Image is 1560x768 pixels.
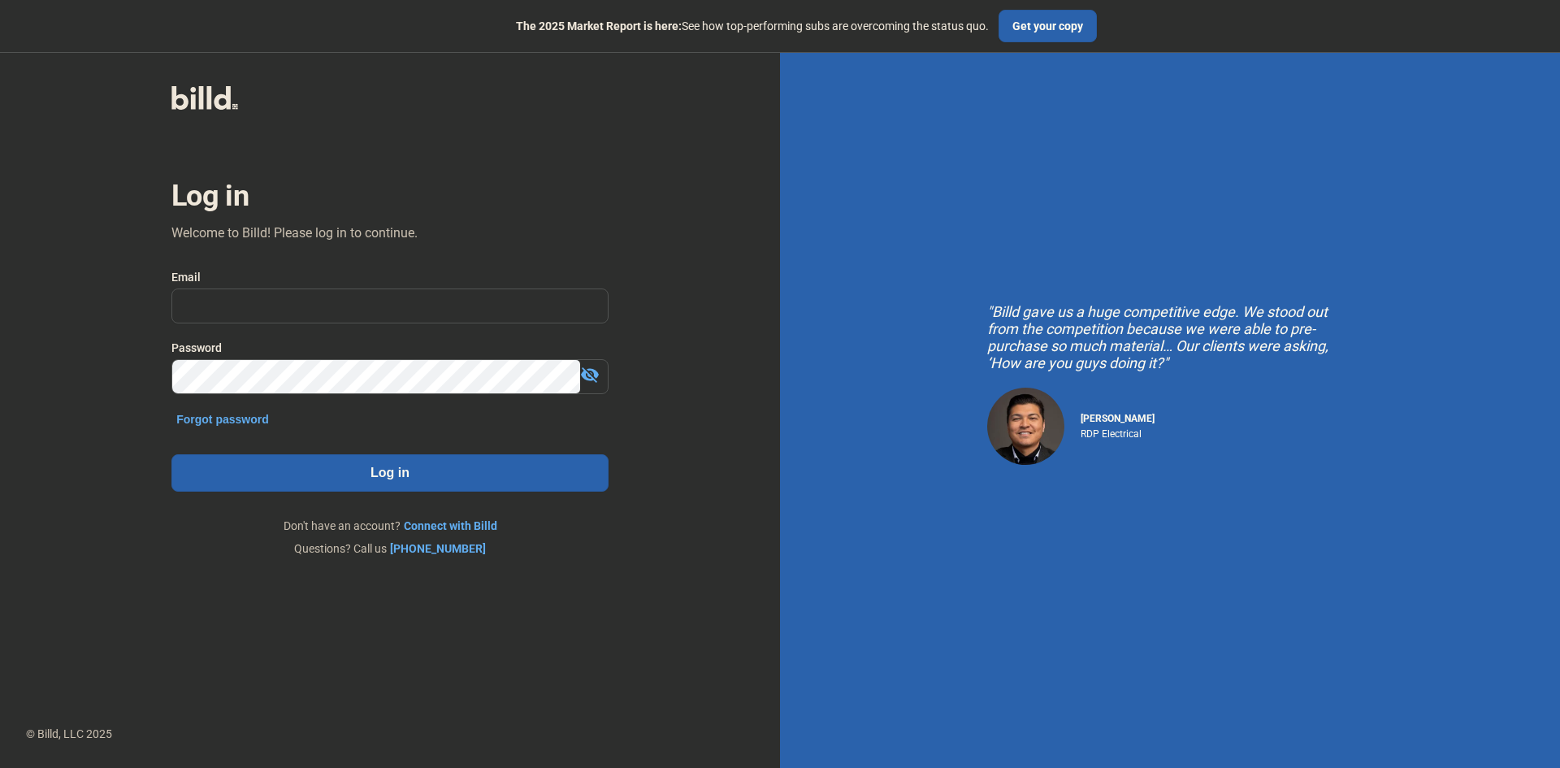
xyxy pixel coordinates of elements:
[516,18,989,34] div: See how top-performing subs are overcoming the status quo.
[1081,413,1155,424] span: [PERSON_NAME]
[171,178,249,214] div: Log in
[516,20,682,33] span: The 2025 Market Report is here:
[580,365,600,384] mat-icon: visibility_off
[171,540,609,557] div: Questions? Call us
[987,303,1353,371] div: "Billd gave us a huge competitive edge. We stood out from the competition because we were able to...
[171,410,274,428] button: Forgot password
[390,540,486,557] a: [PHONE_NUMBER]
[171,454,609,492] button: Log in
[171,223,418,243] div: Welcome to Billd! Please log in to continue.
[1081,424,1155,440] div: RDP Electrical
[171,340,609,356] div: Password
[171,269,609,285] div: Email
[404,518,497,534] a: Connect with Billd
[987,388,1064,465] img: Raul Pacheco
[999,10,1097,42] button: Get your copy
[171,518,609,534] div: Don't have an account?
